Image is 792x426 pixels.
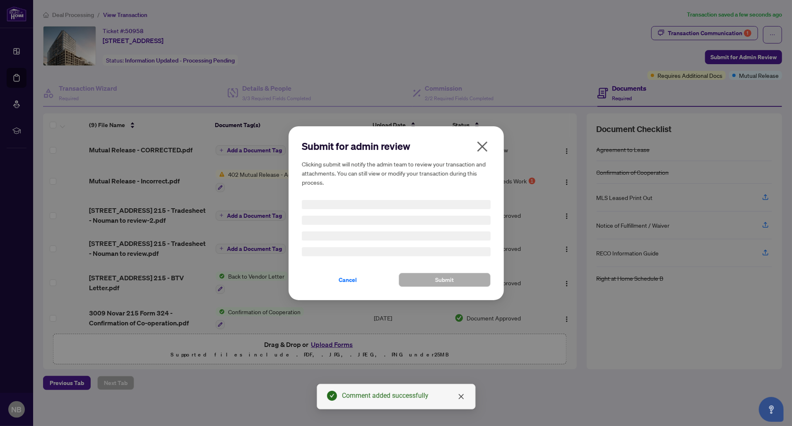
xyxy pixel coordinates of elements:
button: Cancel [302,273,394,287]
span: close [458,393,465,400]
span: check-circle [327,391,337,401]
button: Submit [399,273,491,287]
h5: Clicking submit will notify the admin team to review your transaction and attachments. You can st... [302,159,491,187]
h2: Submit for admin review [302,140,491,153]
span: close [476,140,489,153]
a: Close [457,392,466,401]
div: Comment added successfully [342,391,465,401]
span: Cancel [339,273,357,286]
button: Open asap [759,397,784,422]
